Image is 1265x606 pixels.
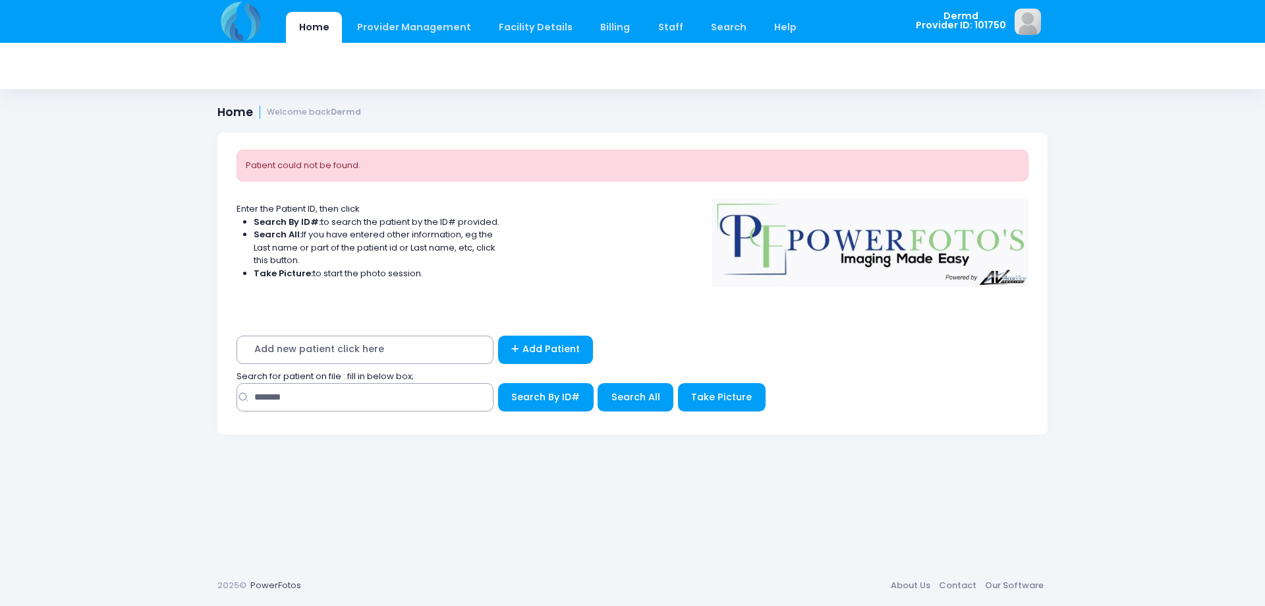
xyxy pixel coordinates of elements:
[762,12,810,43] a: Help
[706,190,1035,288] img: Logo
[217,106,361,119] h1: Home
[588,12,643,43] a: Billing
[254,216,500,229] li: to search the patient by the ID# provided.
[286,12,342,43] a: Home
[511,390,580,404] span: Search By ID#
[254,267,313,280] strong: Take Picture:
[331,106,361,117] strong: Dermd
[250,579,301,591] a: PowerFotos
[691,390,752,404] span: Take Picture
[645,12,696,43] a: Staff
[254,216,321,228] strong: Search By ID#:
[886,574,934,597] a: About Us
[254,228,500,267] li: If you have entered other information, eg the Last name or part of the patient id or Last name, e...
[934,574,980,597] a: Contact
[678,383,766,411] button: Take Picture
[254,267,500,280] li: to start the photo session.
[237,336,493,364] span: Add new patient click here
[611,390,660,404] span: Search All
[498,383,594,411] button: Search By ID#
[598,383,673,411] button: Search All
[1015,9,1041,35] img: image
[980,574,1048,597] a: Our Software
[498,336,594,364] a: Add Patient
[344,12,484,43] a: Provider Management
[237,202,360,215] span: Enter the Patient ID, then click
[267,107,361,117] small: Welcome back
[698,12,759,43] a: Search
[237,370,414,382] span: Search for patient on file : fill in below box;
[254,228,302,241] strong: Search All:
[217,579,246,591] span: 2025©
[916,11,1006,30] span: Dermd Provider ID: 101750
[237,150,1028,181] div: Patient could not be found.
[486,12,586,43] a: Facility Details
